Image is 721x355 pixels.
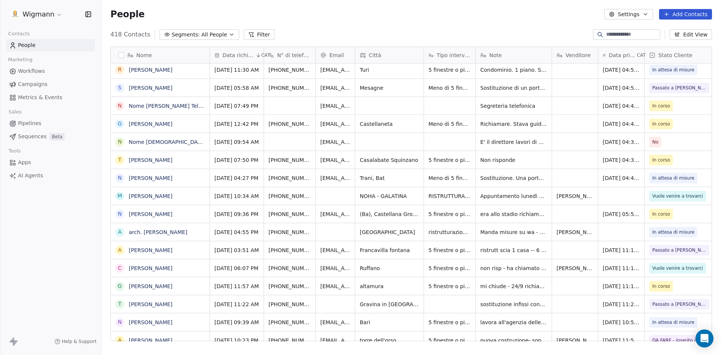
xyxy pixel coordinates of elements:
[360,192,419,200] span: NOHA - GALATINA
[658,51,692,59] span: Stato Cliente
[428,174,471,182] span: Meno di 5 finestre
[557,192,593,200] span: [PERSON_NAME]
[316,47,355,63] div: Email
[360,246,419,254] span: Francavilla fontana
[480,192,547,200] span: Appuntamento lunedì 29 ore 17
[428,319,471,326] span: 5 finestre o più di 5
[129,319,172,325] a: [PERSON_NAME]
[268,120,311,128] span: [PHONE_NUMBER]
[6,117,95,130] a: Pipelines
[214,264,259,272] span: [DATE] 06:07 PM
[129,103,685,109] a: Nome [PERSON_NAME] Telefono [PHONE_NUMBER] Città Alezio Email [EMAIL_ADDRESS][DOMAIN_NAME] Inform...
[652,228,694,236] span: In attesa di misure
[557,337,593,344] span: [PERSON_NAME]
[652,120,670,128] span: In corso
[268,84,311,92] span: [PHONE_NUMBER]
[480,102,547,110] span: Segreteria telefonica
[214,319,259,326] span: [DATE] 09:39 AM
[480,319,547,326] span: lavora all'agenzia delle entrate10 infissi -- monoblocco con l'avvolg classica motorizz + cassone...
[603,337,640,344] span: [DATE] 11:52 AM
[214,282,259,290] span: [DATE] 11:57 AM
[214,84,259,92] span: [DATE] 05:58 AM
[268,264,311,272] span: [PHONE_NUMBER]
[118,138,122,146] div: N
[129,193,172,199] a: [PERSON_NAME]
[50,133,65,140] span: Beta
[110,30,150,39] span: 418 Contacts
[268,246,311,254] span: [PHONE_NUMBER]
[652,210,670,218] span: In corso
[552,47,598,63] div: Venditore
[214,337,259,344] span: [DATE] 10:23 PM
[136,51,152,59] span: Nome
[118,264,122,272] div: C
[6,78,95,91] a: Campaigns
[428,246,471,254] span: 5 finestre o più di 5
[480,174,547,182] span: Sostituzione. Una porta 3 ante in pvc. Colore bianco/grigio chiaro. Casa indipendente. Vuole sape...
[652,301,706,308] span: Passato a [PERSON_NAME]
[118,300,122,308] div: T
[609,51,635,59] span: Data primo contatto
[320,210,350,218] span: [EMAIL_ADDRESS][DOMAIN_NAME]
[172,31,200,39] span: Segments:
[9,8,64,21] button: Wigmann
[603,66,640,74] span: [DATE] 04:59 PM
[480,264,547,272] span: non risp - ha chiamato e vuole venire a trovarci
[355,47,424,63] div: Città
[18,159,31,166] span: Apps
[603,210,640,218] span: [DATE] 05:52 PM
[210,47,264,63] div: Data richiestaCAT
[223,51,254,59] span: Data richiesta
[118,174,122,182] div: N
[557,228,593,236] span: [PERSON_NAME]
[264,47,315,63] div: N° di telefono
[480,228,547,236] span: Manda misure su wa - quando sono pronti i prev viene a ritirarli
[18,119,41,127] span: Pipelines
[652,192,703,200] span: Vuole venire a trovarci
[268,210,311,218] span: [PHONE_NUMBER]
[637,52,646,58] span: CAT
[129,157,172,163] a: [PERSON_NAME]
[118,282,122,290] div: G
[118,120,122,128] div: G
[18,133,47,140] span: Sequences
[6,130,95,143] a: SequencesBeta
[320,66,350,74] span: [EMAIL_ADDRESS][DOMAIN_NAME]
[54,338,97,344] a: Help & Support
[268,192,311,200] span: [PHONE_NUMBER]
[360,120,419,128] span: Castellaneta
[603,102,640,110] span: [DATE] 04:49 PM
[480,156,547,164] span: Non risponde
[652,102,670,110] span: In corso
[214,174,259,182] span: [DATE] 04:27 PM
[557,264,593,272] span: [PERSON_NAME]
[110,9,145,20] span: People
[603,282,640,290] span: [DATE] 11:11 AM
[129,283,172,289] a: [PERSON_NAME]
[603,138,640,146] span: [DATE] 04:39 PM
[129,85,172,91] a: [PERSON_NAME]
[5,145,24,157] span: Tools
[118,318,122,326] div: N
[320,319,350,326] span: [EMAIL_ADDRESS][DOMAIN_NAME]
[6,65,95,77] a: Workflows
[18,172,43,180] span: AI Agents
[476,47,552,63] div: Note
[360,282,419,290] span: altamura
[118,66,122,74] div: R
[118,336,122,344] div: A
[118,228,122,236] div: a
[652,264,703,272] span: Vuole venire a trovarci
[320,120,350,128] span: [EMAIL_ADDRESS][DOMAIN_NAME]
[214,192,259,200] span: [DATE] 10:34 AM
[369,51,381,59] span: Città
[695,329,713,347] div: Open Intercom Messenger
[6,169,95,182] a: AI Agents
[566,51,591,59] span: Venditore
[244,29,275,40] button: Filter
[214,246,259,254] span: [DATE] 03:51 AM
[652,337,706,344] span: DA FARE - inserito in cartella
[603,156,640,164] span: [DATE] 04:38 PM
[320,282,350,290] span: [EMAIL_ADDRESS][DOMAIN_NAME]
[118,102,122,110] div: N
